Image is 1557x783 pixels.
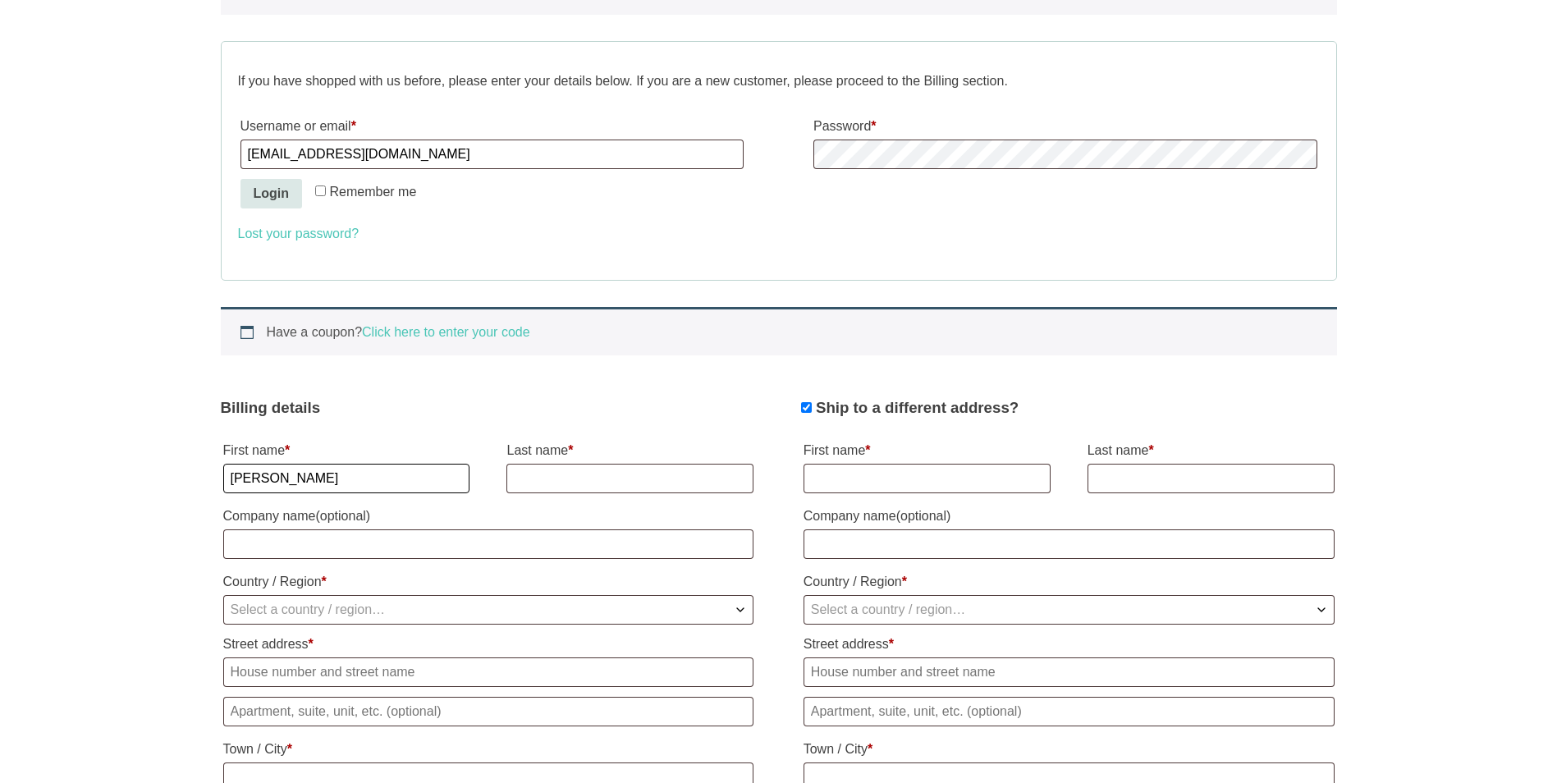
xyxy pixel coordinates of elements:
[231,602,386,616] span: Select a country / region…
[813,113,1317,140] label: Password
[804,697,1335,726] input: Apartment, suite, unit, etc. (optional)
[804,631,1335,657] label: Street address
[816,399,1019,416] span: Ship to a different address?
[240,179,303,208] button: Login
[221,307,1337,355] div: Have a coupon?
[315,185,326,196] input: Remember me
[1088,437,1335,464] label: Last name
[223,569,754,595] label: Country / Region
[506,437,753,464] label: Last name
[804,437,1051,464] label: First name
[221,396,757,419] h3: Billing details
[223,736,754,762] label: Town / City
[223,595,754,625] span: Country / Region
[223,697,754,726] input: Apartment, suite, unit, etc. (optional)
[330,185,417,199] span: Remember me
[315,509,370,523] span: (optional)
[223,631,754,657] label: Street address
[811,602,966,616] span: Select a country / region…
[804,736,1335,762] label: Town / City
[238,227,359,240] a: Lost your password?
[804,569,1335,595] label: Country / Region
[801,402,812,413] input: Ship to a different address?
[223,657,754,687] input: House number and street name
[362,325,530,339] a: Click here to enter your code
[223,503,754,529] label: Company name
[804,657,1335,687] input: House number and street name
[238,71,1320,91] p: If you have shopped with us before, please enter your details below. If you are a new customer, p...
[223,437,470,464] label: First name
[896,509,951,523] span: (optional)
[804,595,1335,625] span: Country / Region
[804,503,1335,529] label: Company name
[240,113,744,140] label: Username or email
